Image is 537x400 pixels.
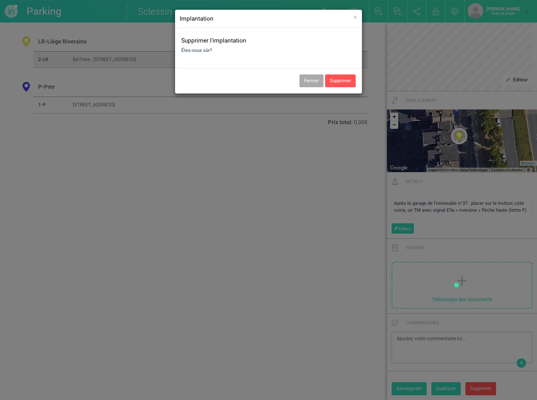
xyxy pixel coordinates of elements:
h4: Implantation [180,14,357,23]
span: × [354,13,357,21]
button: Fermer [299,74,324,87]
button: Supprimer [325,74,356,87]
h4: Supprimer l'implantation [181,38,356,44]
p: Êtes-vous sûr? [181,47,356,54]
